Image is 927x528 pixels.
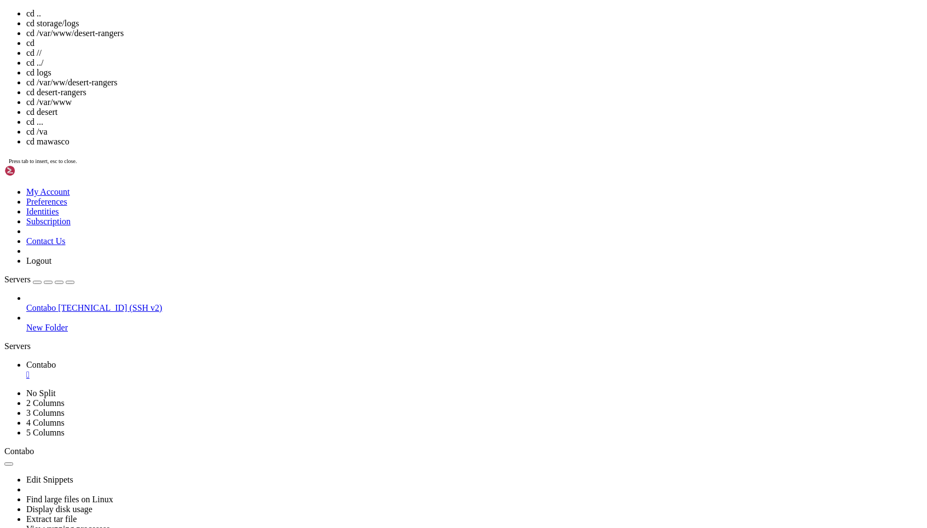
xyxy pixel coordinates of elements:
span: . [560,168,565,177]
span: . [53,177,57,186]
x-row: Clearing cached bootstrap files. [4,150,784,159]
span: . [433,177,438,186]
span: . [79,168,83,177]
span: . [184,177,188,186]
span: . [232,168,236,177]
a: 4 Columns [26,418,65,427]
span: . [140,168,144,177]
span: . [333,177,337,186]
span: . [442,168,447,177]
span: Press tab to insert, esc to close. [9,158,77,164]
a: Preferences [26,197,67,206]
span: . [88,177,92,186]
span: . [285,168,289,177]
a: Contabo [26,360,923,380]
span: . [473,168,477,177]
span: . [35,177,39,186]
span: . [215,168,219,177]
span: . [530,168,534,177]
a: Logout [26,256,51,265]
span: . [215,177,219,186]
a: No Split [26,388,56,398]
span: . [254,168,258,177]
span: . [61,168,66,177]
span: . [298,177,302,186]
span: . [197,177,201,186]
span: . [153,168,158,177]
span: . [337,168,341,177]
li: cd logs [26,68,923,78]
span: . [368,177,372,186]
span: . [166,177,171,186]
span: . [258,168,263,177]
span: . [341,168,346,177]
span: . [289,177,293,186]
span: . [403,177,407,186]
span: . [346,168,350,177]
span: DONE [617,168,635,177]
span: . [482,168,486,177]
span: . [280,177,285,186]
span: /var/www/desert-rangers [92,132,193,141]
span: . [398,177,403,186]
span: . [245,168,250,177]
a: 5 Columns [26,428,65,437]
span: . [92,168,96,177]
span: . [131,168,136,177]
span: . [376,168,381,177]
span: . [276,177,280,186]
span: . [359,177,363,186]
span: . [31,168,35,177]
span: . [412,168,416,177]
span: . [324,177,328,186]
x-row: From [DOMAIN_NAME]:DigipediaLtd/desert-rangers [4,59,784,68]
span: manasseh@vmi2527074 [4,4,88,13]
a:  [26,370,923,380]
span: . [582,168,587,177]
span: . [293,177,298,186]
span: . [267,177,271,186]
span: . [179,177,184,186]
span: [TECHNICAL_ID] (SSH v2) [58,303,162,312]
span: . [429,168,433,177]
li: cd /var/www [26,97,923,107]
span: --------------------------------- [425,105,569,113]
span: . [223,168,228,177]
span: . [569,168,573,177]
li: cd /var/www/desert-rangers [26,28,923,38]
span: . [96,168,101,177]
span: . [363,177,368,186]
span: . [337,177,341,186]
span: . [368,168,372,177]
span: . [127,177,131,186]
span: . [490,168,495,177]
span: . [341,177,346,186]
span: . [206,168,210,177]
span: . [438,168,442,177]
x-row: : $ php artisan optimize:clear [4,132,784,141]
li: cd /var/ww/desert-rangers [26,78,923,88]
span: . [254,177,258,186]
span: . [92,177,96,186]
span: . [451,168,455,177]
span: . [193,168,197,177]
span: . [171,168,175,177]
img: Shellngn [4,165,67,176]
span: . [381,168,385,177]
span: . [109,177,114,186]
span: . [390,177,394,186]
span: . [403,168,407,177]
span: . [149,177,153,186]
span: . [359,168,363,177]
span: . [175,177,179,186]
span: . [232,177,236,186]
span: . [394,177,398,186]
span: . [114,168,118,177]
span: . [105,168,109,177]
span: - [250,114,254,123]
span: Contabo [26,360,56,369]
span: . [447,177,451,186]
span: . [420,168,425,177]
li: cd ... [26,117,923,127]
